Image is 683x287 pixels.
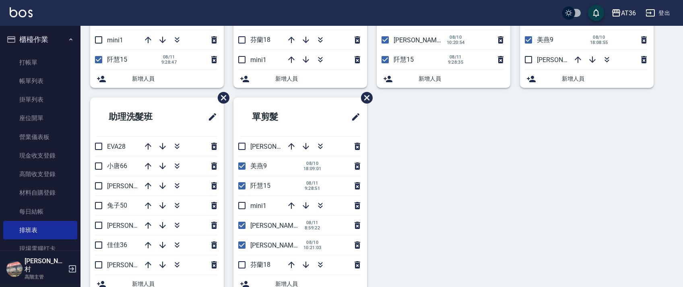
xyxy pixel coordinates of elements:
[3,53,77,72] a: 打帳單
[447,40,465,45] span: 10:20:54
[107,143,126,150] span: EVA28
[250,36,270,44] span: 芬蘭18
[160,60,178,65] span: 9:28:47
[90,70,224,88] div: 新增人員
[240,102,318,131] h2: 單剪髮
[447,35,465,40] span: 08/10
[25,257,66,273] h5: [PERSON_NAME]村
[107,162,127,170] span: 小唐66
[160,54,178,60] span: 08/11
[3,221,77,239] a: 排班表
[250,143,306,150] span: [PERSON_NAME]11
[3,146,77,165] a: 現金收支登錄
[97,102,184,131] h2: 助理洗髮班
[107,182,163,190] span: [PERSON_NAME]58
[588,5,604,21] button: save
[233,70,367,88] div: 新增人員
[520,70,654,88] div: 新增人員
[303,181,321,186] span: 08/11
[107,241,127,249] span: 佳佳36
[107,56,127,63] span: 阡慧15
[621,8,636,18] div: AT36
[562,75,647,83] span: 新增人員
[590,40,608,45] span: 18:08:55
[377,70,510,88] div: 新增人員
[3,109,77,127] a: 座位開單
[394,36,446,44] span: [PERSON_NAME]6
[303,166,322,171] span: 18:09:01
[275,75,361,83] span: 新增人員
[608,5,639,21] button: AT36
[447,60,464,65] span: 9:28:35
[3,29,77,50] button: 櫃檯作業
[303,245,322,250] span: 10:21:03
[590,35,608,40] span: 08/10
[3,90,77,109] a: 掛單列表
[3,165,77,183] a: 高階收支登錄
[346,107,361,127] span: 修改班表的標題
[447,54,464,60] span: 08/11
[250,261,270,268] span: 芬蘭18
[3,128,77,146] a: 營業儀表板
[3,202,77,221] a: 每日結帳
[25,273,66,281] p: 高階主管
[303,220,321,225] span: 08/11
[250,182,270,189] span: 阡慧15
[3,183,77,202] a: 材料自購登錄
[394,56,414,63] span: 阡慧15
[250,241,302,249] span: [PERSON_NAME]6
[355,86,374,110] span: 刪除班表
[10,7,33,17] img: Logo
[3,239,77,258] a: 現場電腦打卡
[303,186,321,191] span: 9:28:51
[303,240,322,245] span: 08/10
[303,225,321,231] span: 8:59:22
[250,162,267,170] span: 美燕9
[132,75,217,83] span: 新增人員
[250,222,306,229] span: [PERSON_NAME]16
[212,86,231,110] span: 刪除班表
[107,261,163,269] span: [PERSON_NAME]55
[107,36,123,44] span: mini1
[303,161,322,166] span: 08/10
[642,6,673,21] button: 登出
[250,202,266,210] span: mini1
[3,72,77,90] a: 帳單列表
[250,56,266,64] span: mini1
[203,107,217,127] span: 修改班表的標題
[419,75,504,83] span: 新增人員
[107,202,127,209] span: 兔子50
[537,36,553,44] span: 美燕9
[537,56,592,64] span: [PERSON_NAME]11
[107,222,163,229] span: [PERSON_NAME]59
[6,261,23,277] img: Person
